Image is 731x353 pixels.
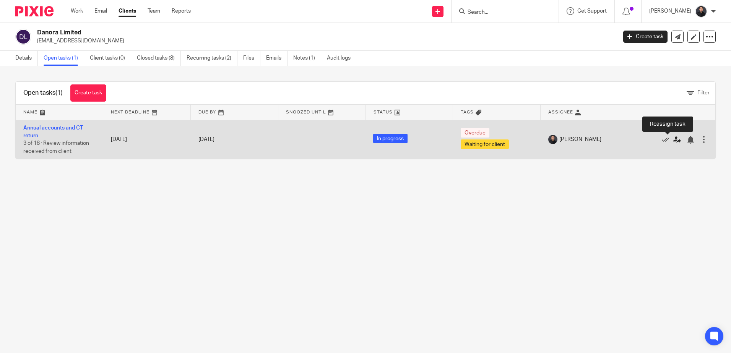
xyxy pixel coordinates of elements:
a: Audit logs [327,51,356,66]
a: Recurring tasks (2) [187,51,237,66]
img: svg%3E [15,29,31,45]
a: Email [94,7,107,15]
a: Reports [172,7,191,15]
span: Filter [697,90,710,96]
a: Create task [623,31,668,43]
img: My%20Photo.jpg [695,5,707,18]
a: Annual accounts and CT return [23,125,83,138]
span: (1) [55,90,63,96]
img: Pixie [15,6,54,16]
a: Details [15,51,38,66]
span: Get Support [577,8,607,14]
p: [EMAIL_ADDRESS][DOMAIN_NAME] [37,37,612,45]
td: [DATE] [103,120,191,159]
a: Team [148,7,160,15]
a: Mark as done [662,136,673,143]
span: Waiting for client [461,139,509,149]
a: Files [243,51,260,66]
img: My%20Photo.jpg [548,135,557,144]
input: Search [467,9,536,16]
a: Clients [119,7,136,15]
a: Open tasks (1) [44,51,84,66]
h1: Open tasks [23,89,63,97]
span: Overdue [461,128,489,138]
p: [PERSON_NAME] [649,7,691,15]
a: Closed tasks (8) [137,51,181,66]
a: Create task [70,84,106,102]
span: Status [374,110,393,114]
span: Snoozed Until [286,110,326,114]
a: Emails [266,51,288,66]
a: Notes (1) [293,51,321,66]
span: [DATE] [198,137,214,142]
h2: Danora Limited [37,29,497,37]
span: In progress [373,134,408,143]
span: 3 of 18 · Review information received from client [23,141,89,154]
span: [PERSON_NAME] [559,136,601,143]
a: Client tasks (0) [90,51,131,66]
a: Work [71,7,83,15]
span: Tags [461,110,474,114]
